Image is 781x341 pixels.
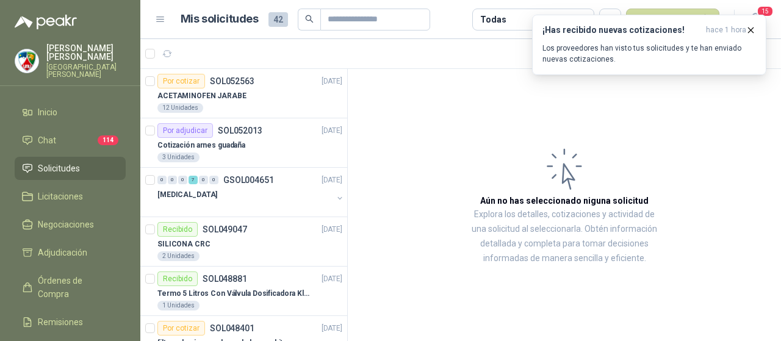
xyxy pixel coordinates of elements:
[542,25,701,35] h3: ¡Has recibido nuevas cotizaciones!
[210,324,254,332] p: SOL048401
[38,274,114,301] span: Órdenes de Compra
[38,162,80,175] span: Solicitudes
[157,140,245,151] p: Cotización arnes guadaña
[15,310,126,334] a: Remisiones
[542,43,756,65] p: Los proveedores han visto tus solicitudes y te han enviado nuevas cotizaciones.
[757,5,774,17] span: 15
[38,190,83,203] span: Licitaciones
[322,174,342,186] p: [DATE]
[470,207,659,266] p: Explora los detalles, cotizaciones y actividad de una solicitud al seleccionarla. Obtén informaci...
[15,213,126,236] a: Negociaciones
[15,15,77,29] img: Logo peakr
[480,194,649,207] h3: Aún no has seleccionado niguna solicitud
[181,10,259,28] h1: Mis solicitudes
[322,323,342,334] p: [DATE]
[38,315,83,329] span: Remisiones
[223,176,274,184] p: GSOL004651
[157,271,198,286] div: Recibido
[140,217,347,267] a: RecibidoSOL049047[DATE] SILICONA CRC2 Unidades
[626,9,719,31] button: Nueva solicitud
[15,185,126,208] a: Licitaciones
[157,222,198,237] div: Recibido
[218,126,262,135] p: SOL052013
[189,176,198,184] div: 7
[140,267,347,316] a: RecibidoSOL048881[DATE] Termo 5 Litros Con Válvula Dosificadora Klimber1 Unidades
[203,275,247,283] p: SOL048881
[15,101,126,124] a: Inicio
[157,321,205,336] div: Por cotizar
[210,77,254,85] p: SOL052563
[157,176,167,184] div: 0
[38,218,94,231] span: Negociaciones
[46,63,126,78] p: [GEOGRAPHIC_DATA][PERSON_NAME]
[15,129,126,152] a: Chat114
[322,224,342,235] p: [DATE]
[322,76,342,87] p: [DATE]
[199,176,208,184] div: 0
[15,241,126,264] a: Adjudicación
[168,176,177,184] div: 0
[178,176,187,184] div: 0
[532,15,766,75] button: ¡Has recibido nuevas cotizaciones!hace 1 hora Los proveedores han visto tus solicitudes y te han ...
[157,74,205,88] div: Por cotizar
[268,12,288,27] span: 42
[140,69,347,118] a: Por cotizarSOL052563[DATE] ACETAMINOFEN JARABE12 Unidades
[322,125,342,137] p: [DATE]
[15,157,126,180] a: Solicitudes
[305,15,314,23] span: search
[38,246,87,259] span: Adjudicación
[322,273,342,285] p: [DATE]
[744,9,766,31] button: 15
[46,44,126,61] p: [PERSON_NAME] [PERSON_NAME]
[203,225,247,234] p: SOL049047
[157,103,203,113] div: 12 Unidades
[157,239,211,250] p: SILICONA CRC
[140,118,347,168] a: Por adjudicarSOL052013[DATE] Cotización arnes guadaña3 Unidades
[706,25,746,35] span: hace 1 hora
[15,49,38,73] img: Company Logo
[157,123,213,138] div: Por adjudicar
[157,90,247,102] p: ACETAMINOFEN JARABE
[38,106,57,119] span: Inicio
[157,173,345,212] a: 0 0 0 7 0 0 GSOL004651[DATE] [MEDICAL_DATA]
[480,13,506,26] div: Todas
[98,135,118,145] span: 114
[157,251,200,261] div: 2 Unidades
[38,134,56,147] span: Chat
[157,301,200,310] div: 1 Unidades
[15,269,126,306] a: Órdenes de Compra
[157,288,309,300] p: Termo 5 Litros Con Válvula Dosificadora Klimber
[157,153,200,162] div: 3 Unidades
[157,189,217,201] p: [MEDICAL_DATA]
[209,176,218,184] div: 0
